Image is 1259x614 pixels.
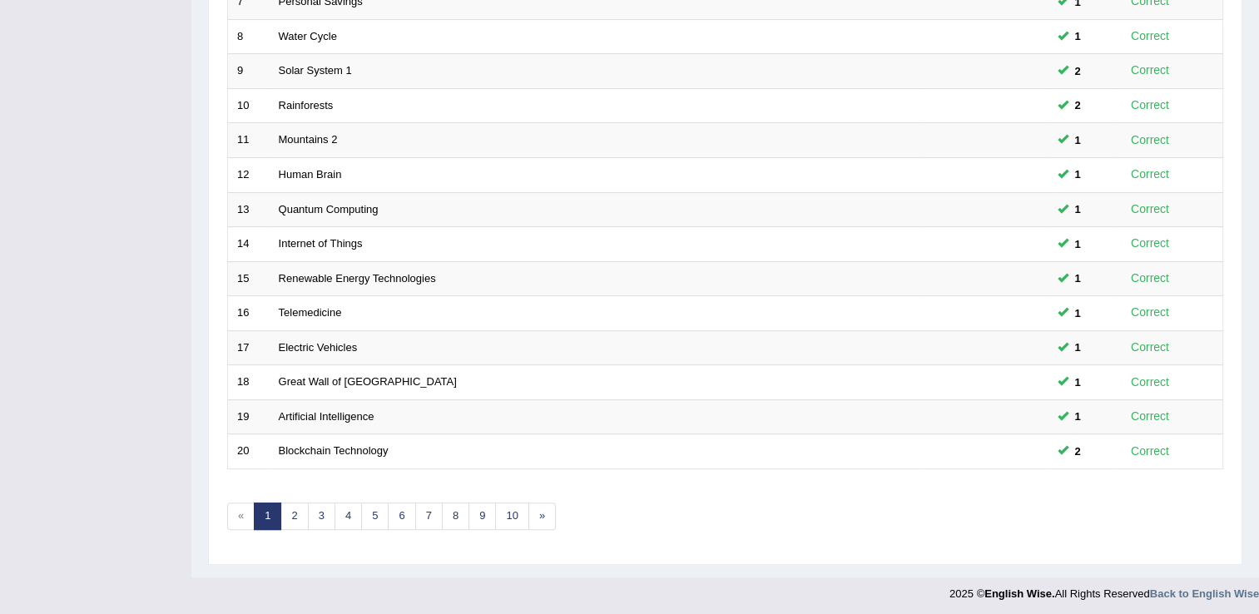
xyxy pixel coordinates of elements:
div: Correct [1124,338,1177,357]
a: 7 [415,503,443,530]
span: You can still take this question [1068,270,1088,287]
div: 2025 © All Rights Reserved [949,577,1259,602]
td: 20 [228,434,270,469]
div: Correct [1124,27,1177,46]
td: 15 [228,261,270,296]
a: 5 [361,503,389,530]
div: Correct [1124,61,1177,80]
td: 18 [228,365,270,400]
a: Telemedicine [279,306,342,319]
a: Internet of Things [279,237,363,250]
a: 9 [468,503,496,530]
a: Renewable Energy Technologies [279,272,436,285]
div: Correct [1124,96,1177,115]
a: Mountains 2 [279,133,338,146]
span: You can still take this question [1068,62,1088,80]
a: Quantum Computing [279,203,379,215]
span: « [227,503,255,530]
a: Electric Vehicles [279,341,358,354]
span: You can still take this question [1068,27,1088,45]
span: You can still take this question [1068,166,1088,183]
span: You can still take this question [1068,374,1088,391]
td: 13 [228,192,270,227]
td: 16 [228,296,270,331]
span: You can still take this question [1068,443,1088,460]
a: Back to English Wise [1150,587,1259,600]
a: Artificial Intelligence [279,410,374,423]
span: You can still take this question [1068,97,1088,114]
a: 1 [254,503,281,530]
span: You can still take this question [1068,235,1088,253]
div: Correct [1124,269,1177,288]
div: Correct [1124,165,1177,184]
a: » [528,503,556,530]
td: 19 [228,399,270,434]
a: 3 [308,503,335,530]
a: Water Cycle [279,30,337,42]
div: Correct [1124,442,1177,461]
a: Human Brain [279,168,342,181]
div: Correct [1124,407,1177,426]
td: 12 [228,157,270,192]
a: 10 [495,503,528,530]
td: 11 [228,123,270,158]
td: 10 [228,88,270,123]
a: Blockchain Technology [279,444,389,457]
div: Correct [1124,200,1177,219]
td: 8 [228,19,270,54]
span: You can still take this question [1068,339,1088,356]
a: Solar System 1 [279,64,352,77]
strong: English Wise. [984,587,1054,600]
span: You can still take this question [1068,305,1088,322]
span: You can still take this question [1068,201,1088,218]
a: 2 [280,503,308,530]
span: You can still take this question [1068,131,1088,149]
td: 9 [228,54,270,89]
span: You can still take this question [1068,408,1088,425]
div: Correct [1124,303,1177,322]
td: 17 [228,330,270,365]
div: Correct [1124,373,1177,392]
a: Rainforests [279,99,334,111]
div: Correct [1124,234,1177,253]
a: 4 [335,503,362,530]
a: Great Wall of [GEOGRAPHIC_DATA] [279,375,457,388]
td: 14 [228,227,270,262]
a: 6 [388,503,415,530]
a: 8 [442,503,469,530]
div: Correct [1124,131,1177,150]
